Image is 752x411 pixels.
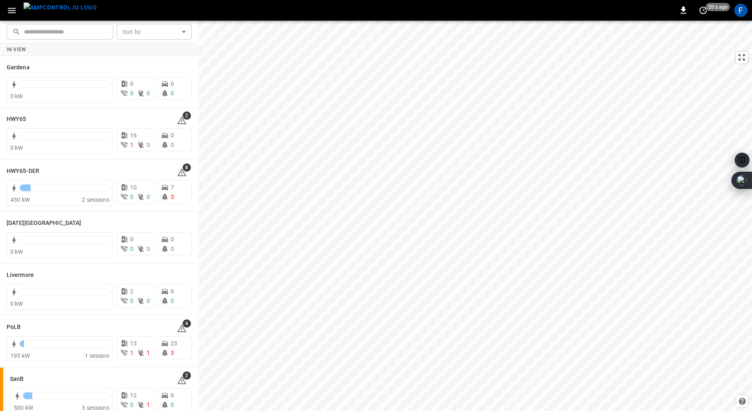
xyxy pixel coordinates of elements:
span: 16 [130,132,137,139]
span: 195 kW [10,352,30,359]
span: 1 session [85,352,109,359]
span: 1 [147,402,150,408]
span: 0 [130,246,133,252]
span: 500 kW [14,404,33,411]
span: 0 [171,90,174,97]
h6: SanB [10,375,24,384]
span: 0 kW [10,248,23,255]
span: 0 [147,142,150,148]
span: 0 [171,246,174,252]
div: profile-icon [734,4,747,17]
span: 0 [147,298,150,304]
span: 2 [183,371,191,380]
span: 23 [171,340,177,347]
span: 13 [130,340,137,347]
span: 12 [130,392,137,399]
span: 0 [171,80,174,87]
h6: PoLB [7,323,21,332]
h6: Gardena [7,63,30,72]
span: 4 [183,319,191,328]
span: 2 [183,111,191,120]
span: 0 [130,194,133,200]
span: 0 [171,298,174,304]
span: 10 [130,184,137,191]
span: 3 sessions [82,404,109,411]
span: 430 kW [10,196,30,203]
span: 0 [171,132,174,139]
h6: HWY65-DER [7,167,39,176]
h6: HWY65 [7,115,26,124]
button: set refresh interval [697,4,710,17]
span: 7 [171,184,174,191]
span: 0 [130,90,133,97]
img: ampcontrol.io logo [24,2,97,13]
h6: Livermore [7,271,34,280]
span: 1 [147,350,150,356]
span: 1 [130,350,133,356]
span: 0 kW [10,93,23,99]
strong: In View [7,47,26,52]
span: 0 [130,80,133,87]
span: 20 s ago [706,3,730,11]
span: 0 [171,236,174,243]
span: 0 [130,298,133,304]
span: 0 [171,402,174,408]
span: 0 [147,90,150,97]
span: 0 [130,402,133,408]
span: 0 kW [10,144,23,151]
span: 3 [171,194,174,200]
span: 2 [130,288,133,295]
span: 3 [171,350,174,356]
span: 2 sessions [82,196,109,203]
span: 8 [183,163,191,172]
span: 0 [147,246,150,252]
canvas: Map [198,21,752,411]
span: 1 [130,142,133,148]
span: 0 [171,288,174,295]
span: 0 [171,392,174,399]
span: 0 kW [10,300,23,307]
span: 0 [130,236,133,243]
span: 0 [171,142,174,148]
span: 0 [147,194,150,200]
h6: Karma Center [7,219,81,228]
